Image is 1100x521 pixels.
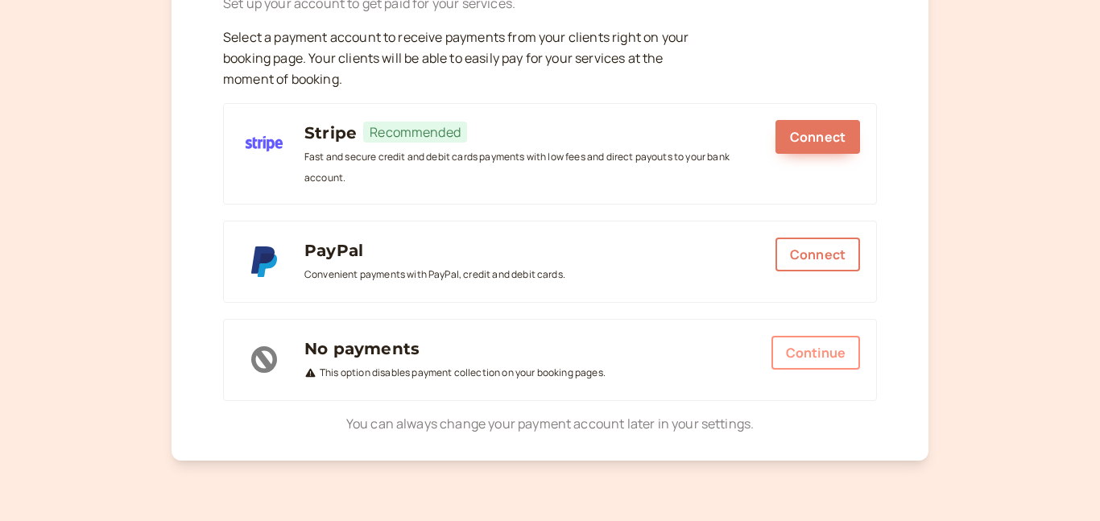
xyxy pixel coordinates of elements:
[363,122,467,143] span: Recommended
[304,238,363,263] div: PayPal
[790,246,846,263] span: Connect
[1019,444,1100,521] iframe: Chat Widget
[304,267,565,281] small: Convenient payments with PayPal, credit and debit cards.
[304,150,730,184] small: Fast and secure credit and debit cards payments with low fees and direct payouts to your bank acc...
[775,120,860,154] button: Connect
[304,120,357,146] div: Stripe
[775,238,860,271] button: Connect
[771,336,860,370] button: Continue
[223,414,877,435] p: You can always change your payment account later in your settings.
[251,346,277,373] img: integrations-none-icon.svg
[304,336,755,362] div: No payments
[240,132,288,155] img: integrations-stripe-icon.svg
[223,27,706,90] p: Select a payment account to receive payments from your clients right on your booking page. Your c...
[251,246,277,277] img: integrations-paypal-icon.svg
[304,366,606,379] small: This option disables payment collection on your booking pages.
